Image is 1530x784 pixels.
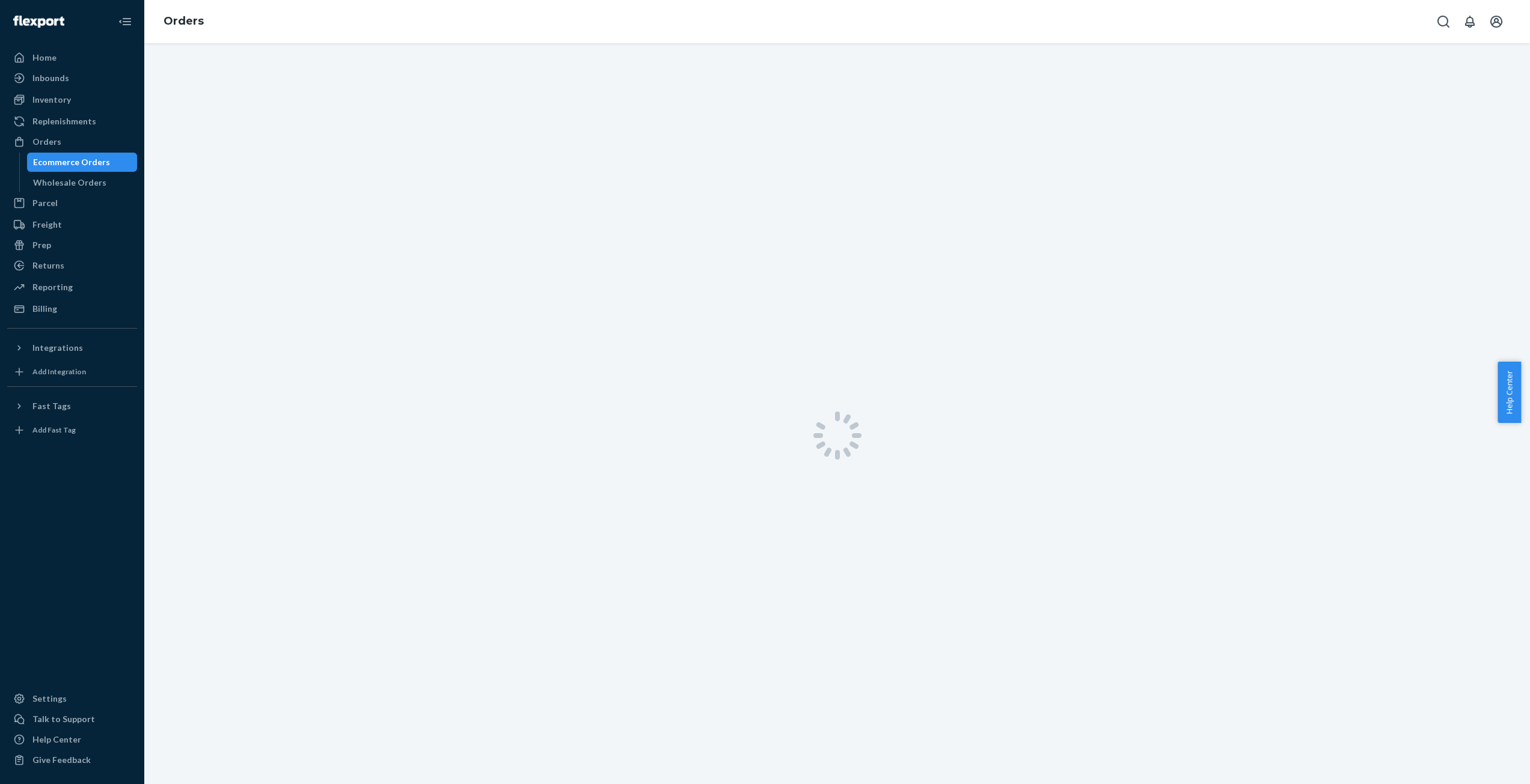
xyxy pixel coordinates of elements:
div: Parcel [32,197,58,209]
button: Help Center [1498,362,1521,423]
a: Ecommerce Orders [27,153,138,172]
div: Talk to Support [32,713,95,725]
button: Open account menu [1484,10,1508,34]
div: Wholesale Orders [33,177,106,189]
div: Give Feedback [32,754,91,766]
button: Close Navigation [113,10,137,34]
ol: breadcrumbs [154,4,213,39]
div: Add Fast Tag [32,425,76,435]
div: Ecommerce Orders [33,156,110,168]
a: Parcel [7,193,137,213]
div: Returns [32,260,64,272]
div: Add Integration [32,366,86,377]
a: Wholesale Orders [27,173,138,192]
div: Billing [32,303,57,315]
div: Home [32,52,57,64]
a: Add Fast Tag [7,421,137,440]
a: Reporting [7,278,137,297]
a: Replenishments [7,112,137,131]
a: Billing [7,299,137,318]
div: Orders [32,136,61,148]
button: Integrations [7,338,137,357]
a: Home [7,48,137,67]
div: Settings [32,693,67,705]
div: Help Center [32,734,81,746]
div: Freight [32,219,62,231]
a: Orders [7,132,137,151]
div: Fast Tags [32,400,71,412]
div: Inbounds [32,72,69,84]
button: Open notifications [1458,10,1482,34]
a: Freight [7,215,137,234]
a: Prep [7,236,137,255]
img: Flexport logo [13,16,64,28]
div: Integrations [32,342,83,354]
a: Inventory [7,90,137,109]
div: Replenishments [32,115,96,127]
a: Inbounds [7,68,137,88]
a: Orders [164,14,204,28]
button: Fast Tags [7,397,137,416]
a: Returns [7,256,137,275]
button: Open Search Box [1431,10,1455,34]
div: Reporting [32,281,73,293]
a: Settings [7,689,137,708]
a: Help Center [7,730,137,749]
div: Prep [32,239,51,251]
button: Give Feedback [7,750,137,770]
a: Add Integration [7,362,137,381]
a: Talk to Support [7,710,137,729]
div: Inventory [32,94,71,106]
